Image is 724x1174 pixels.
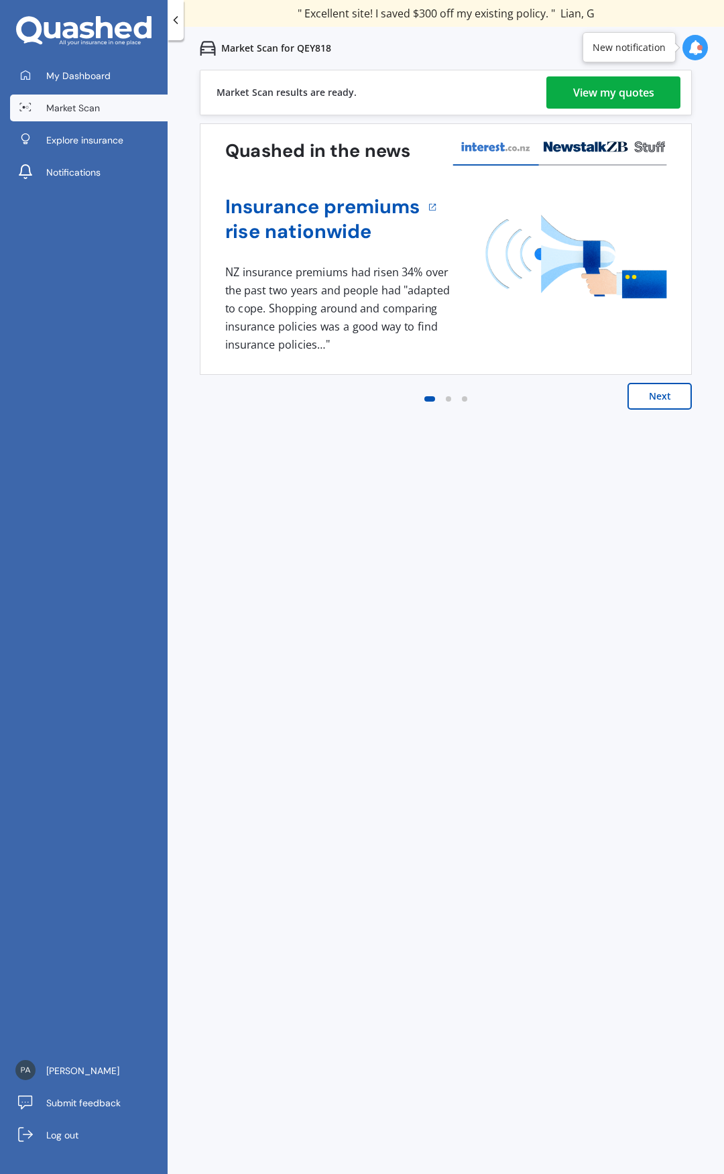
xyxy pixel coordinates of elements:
[46,1096,121,1110] span: Submit feedback
[225,194,420,219] a: Insurance premiums
[593,41,666,54] div: New notification
[221,42,331,55] p: Market Scan for QEY818
[485,215,666,298] img: media image
[10,159,168,186] a: Notifications
[15,1060,36,1080] img: 091e057d0db8d8c40ced5c2180672b52
[10,1057,168,1084] a: [PERSON_NAME]
[10,62,168,89] a: My Dashboard
[200,40,216,56] img: car.f15378c7a67c060ca3f3.svg
[46,166,101,179] span: Notifications
[225,263,455,353] div: NZ insurance premiums had risen 34% over the past two years and people had "adapted to cope. Shop...
[627,383,692,410] button: Next
[46,1128,78,1142] span: Log out
[10,1122,168,1149] a: Log out
[10,95,168,121] a: Market Scan
[546,76,680,109] a: View my quotes
[225,219,420,244] a: rise nationwide
[225,139,411,163] h3: Quashed in the news
[10,127,168,154] a: Explore insurance
[46,1064,119,1077] span: [PERSON_NAME]
[46,133,123,147] span: Explore insurance
[217,70,357,115] div: Market Scan results are ready.
[46,101,100,115] span: Market Scan
[573,76,654,109] div: View my quotes
[10,1090,168,1116] a: Submit feedback
[46,69,111,82] span: My Dashboard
